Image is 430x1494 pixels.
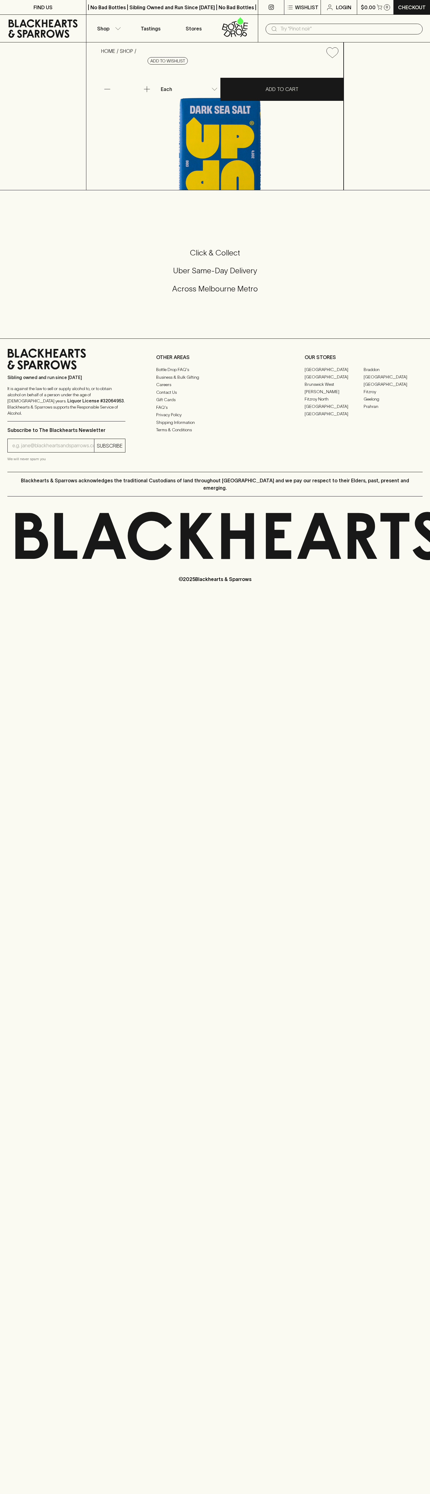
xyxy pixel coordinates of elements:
[364,373,423,381] a: [GEOGRAPHIC_DATA]
[172,15,215,42] a: Stores
[7,223,423,326] div: Call to action block
[12,477,418,492] p: Blackhearts & Sparrows acknowledges the traditional Custodians of land throughout [GEOGRAPHIC_DAT...
[364,395,423,403] a: Geelong
[156,426,274,434] a: Terms & Conditions
[280,24,418,34] input: Try "Pinot noir"
[266,85,298,93] p: ADD TO CART
[7,456,125,462] p: We will never spam you
[7,374,125,381] p: Sibling owned and run since [DATE]
[67,398,124,403] strong: Liquor License #32064953
[156,419,274,426] a: Shipping Information
[305,366,364,373] a: [GEOGRAPHIC_DATA]
[7,385,125,416] p: It is against the law to sell or supply alcohol to, or to obtain alcohol on behalf of a person un...
[386,6,388,9] p: 0
[97,442,123,449] p: SUBSCRIBE
[141,25,160,32] p: Tastings
[364,403,423,410] a: Prahran
[158,83,220,95] div: Each
[305,354,423,361] p: OUR STORES
[156,381,274,389] a: Careers
[86,15,129,42] button: Shop
[7,284,423,294] h5: Across Melbourne Metro
[101,48,115,54] a: HOME
[156,396,274,404] a: Gift Cards
[364,388,423,395] a: Fitzroy
[120,48,133,54] a: SHOP
[156,366,274,373] a: Bottle Drop FAQ's
[156,389,274,396] a: Contact Us
[12,441,94,451] input: e.g. jane@blackheartsandsparrows.com.au
[305,381,364,388] a: Brunswick West
[361,4,376,11] p: $0.00
[7,426,125,434] p: Subscribe to The Blackhearts Newsletter
[305,373,364,381] a: [GEOGRAPHIC_DATA]
[305,410,364,417] a: [GEOGRAPHIC_DATA]
[336,4,351,11] p: Login
[305,388,364,395] a: [PERSON_NAME]
[156,404,274,411] a: FAQ's
[7,248,423,258] h5: Click & Collect
[398,4,426,11] p: Checkout
[295,4,318,11] p: Wishlist
[161,85,172,93] p: Each
[220,78,344,101] button: ADD TO CART
[156,373,274,381] a: Business & Bulk Gifting
[34,4,53,11] p: FIND US
[97,25,109,32] p: Shop
[148,57,188,65] button: Add to wishlist
[96,63,343,190] img: 37014.png
[324,45,341,61] button: Add to wishlist
[364,366,423,373] a: Braddon
[94,439,125,452] button: SUBSCRIBE
[364,381,423,388] a: [GEOGRAPHIC_DATA]
[7,266,423,276] h5: Uber Same-Day Delivery
[186,25,202,32] p: Stores
[129,15,172,42] a: Tastings
[156,354,274,361] p: OTHER AREAS
[156,411,274,419] a: Privacy Policy
[305,395,364,403] a: Fitzroy North
[305,403,364,410] a: [GEOGRAPHIC_DATA]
